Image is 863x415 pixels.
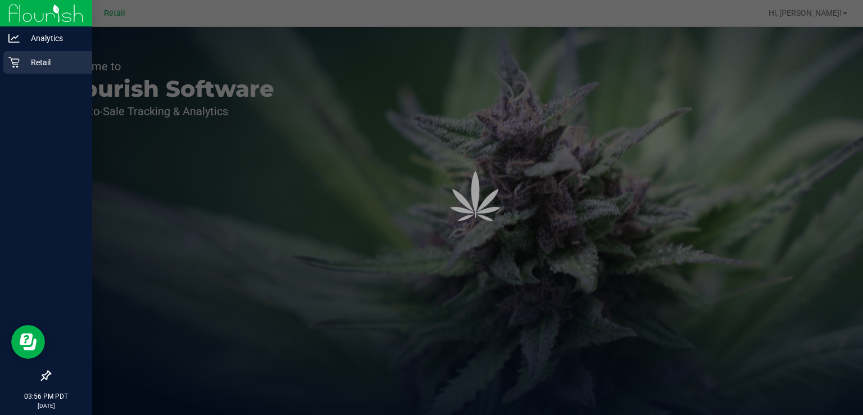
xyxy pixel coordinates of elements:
p: Analytics [20,31,87,45]
inline-svg: Analytics [8,33,20,44]
p: 03:56 PM PDT [5,391,87,402]
inline-svg: Retail [8,57,20,68]
p: Retail [20,56,87,69]
p: [DATE] [5,402,87,410]
iframe: Resource center [11,325,45,359]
